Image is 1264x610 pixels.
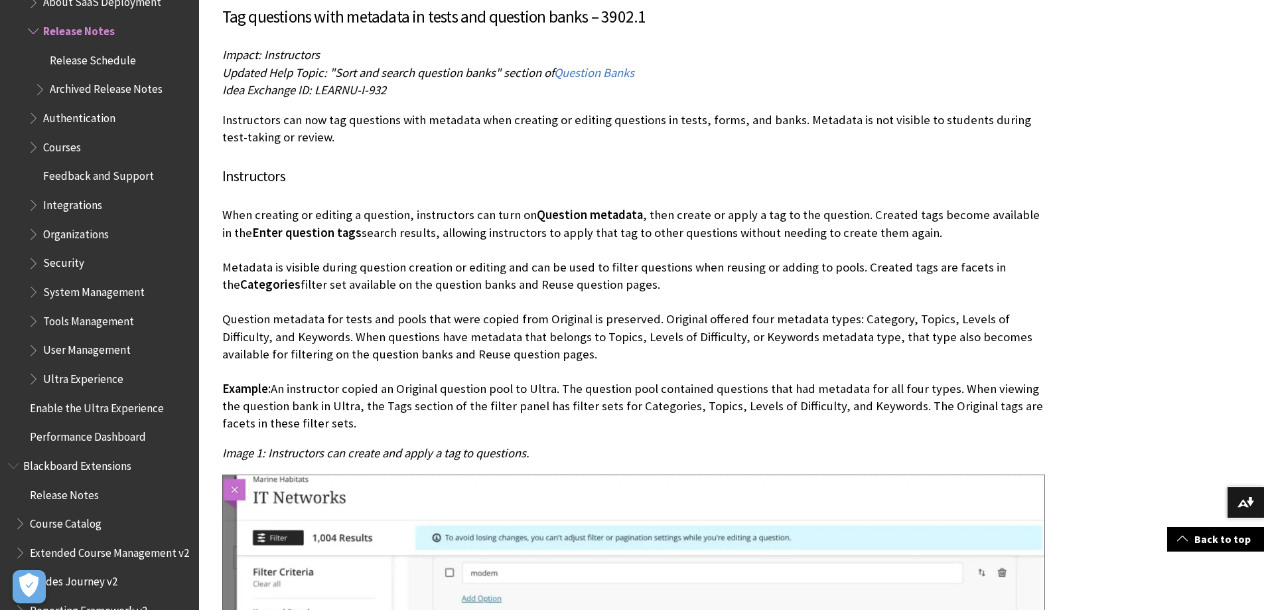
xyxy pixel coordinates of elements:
span: Integrations [43,194,102,212]
span: Categories [240,277,301,292]
h4: Instructors [222,165,1045,187]
span: Tag questions with metadata in tests and question banks – 3902.1 [222,6,646,27]
span: Enable the Ultra Experience [30,397,164,415]
a: Question Banks [554,65,634,81]
span: Security [43,252,84,270]
span: User Management [43,339,131,357]
span: Archived Release Notes [50,78,163,96]
span: Release Notes [30,484,99,502]
span: Image 1: Instructors can create and apply a tag to questions. [222,445,529,461]
p: When creating or editing a question, instructors can turn on , then create or apply a tag to the ... [222,206,1045,432]
span: Tools Management [43,310,134,328]
span: Release Notes [43,20,115,38]
span: Courses [43,136,81,154]
span: Organizations [43,223,109,241]
span: Enter question tags [252,225,362,240]
span: Feedback and Support [43,165,154,183]
span: Course Catalog [30,512,102,530]
p: Instructors can now tag questions with metadata when creating or editing questions in tests, form... [222,112,1045,146]
span: Example: [222,381,271,396]
button: Open Preferences [13,570,46,603]
span: Extended Course Management v2 [30,542,189,560]
span: Updated Help Topic: "Sort and search question banks" section of [222,65,554,80]
span: Release Schedule [50,49,136,67]
span: Question metadata [537,207,643,222]
span: Impact: Instructors [222,47,320,62]
span: System Management [43,281,145,299]
span: Question Banks [554,65,634,80]
span: Performance Dashboard [30,425,146,443]
span: Authentication [43,107,115,125]
span: Grades Journey v2 [30,571,117,589]
span: Blackboard Extensions [23,455,131,473]
span: Idea Exchange ID: LEARNU-I-932 [222,82,386,98]
a: Back to top [1167,527,1264,552]
span: Ultra Experience [43,368,123,386]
